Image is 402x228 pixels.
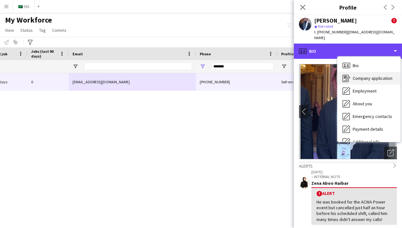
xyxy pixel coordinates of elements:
span: Email [73,52,83,56]
div: About you [337,97,400,110]
a: Tag [37,26,48,34]
span: View [5,27,14,33]
span: Additional info [353,139,380,145]
span: Emergency contacts [353,114,392,119]
app-action-btn: Advanced filters [26,38,34,46]
a: Status [18,26,35,34]
span: t. [PHONE_NUMBER] [314,30,347,34]
span: Status [20,27,33,33]
input: Email Filter Input [84,63,192,70]
div: 0 [27,73,69,91]
div: [EMAIL_ADDRESS][DOMAIN_NAME] [69,73,196,91]
span: Payment details [353,126,383,132]
span: My Workforce [5,15,52,25]
span: Not rated [318,24,333,29]
input: Profile Filter Input [293,63,314,70]
span: Company application [353,75,392,81]
div: Emergency contacts [337,110,400,123]
div: [PHONE_NUMBER] [196,73,277,91]
span: Phone [200,52,211,56]
input: Phone Filter Input [211,63,274,70]
p: [DATE] [311,169,397,174]
div: [PERSON_NAME] [314,18,357,24]
button: Open Filter Menu [281,64,287,69]
div: Employment [337,85,400,97]
div: Alerts [299,162,397,169]
span: Employment [353,88,377,94]
div: Additional info [337,135,400,148]
div: Self-employed Crew [277,73,318,91]
div: He was booked for the ACWA Power event but cancelled just half an hour before his scheduled shift... [316,199,392,222]
img: Crew avatar or photo [299,64,397,159]
h3: Profile [294,3,402,11]
span: Profile [281,52,294,56]
span: About you [353,101,372,107]
a: View [3,26,17,34]
button: 🇸🇦 555 [13,0,35,13]
span: ! [316,191,322,197]
div: Alert [316,190,392,197]
div: Payment details [337,123,400,135]
span: ! [391,18,397,24]
p: – INTERNAL NOTE [311,174,397,179]
span: Tag [39,27,46,33]
a: Comms [50,26,69,34]
div: Company application [337,72,400,85]
div: Bio [294,44,402,59]
div: Zena Aboo Haibar [311,180,397,186]
div: Bio [337,59,400,72]
span: Comms [52,27,66,33]
span: | [EMAIL_ADDRESS][DOMAIN_NAME] [314,30,395,40]
div: Open photos pop-in [384,147,397,159]
button: Open Filter Menu [73,64,78,69]
span: Bio [353,63,359,68]
span: Jobs (last 90 days) [31,49,57,59]
button: Open Filter Menu [200,64,205,69]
